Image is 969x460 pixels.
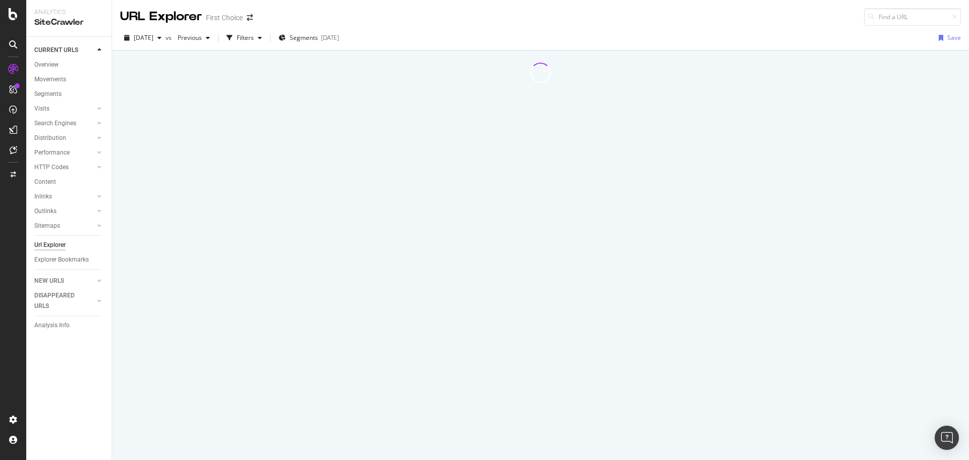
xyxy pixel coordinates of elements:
div: Analytics [34,8,103,17]
div: Outlinks [34,206,57,217]
button: Previous [174,30,214,46]
a: Content [34,177,104,187]
a: Visits [34,104,94,114]
div: CURRENT URLS [34,45,78,56]
div: Open Intercom Messenger [935,426,959,450]
a: Overview [34,60,104,70]
span: Previous [174,33,202,42]
a: Sitemaps [34,221,94,231]
div: First Choice [206,13,243,23]
a: Distribution [34,133,94,143]
span: Segments [290,33,318,42]
a: Segments [34,89,104,99]
div: Analysis Info [34,320,70,331]
div: Filters [237,33,254,42]
a: Analysis Info [34,320,104,331]
button: [DATE] [120,30,166,46]
span: 2025 Sep. 10th [134,33,153,42]
input: Find a URL [864,8,961,26]
a: Url Explorer [34,240,104,250]
div: Save [947,33,961,42]
a: Movements [34,74,104,85]
a: Outlinks [34,206,94,217]
div: HTTP Codes [34,162,69,173]
button: Segments[DATE] [275,30,343,46]
div: Performance [34,147,70,158]
div: SiteCrawler [34,17,103,28]
div: Inlinks [34,191,52,202]
div: Sitemaps [34,221,60,231]
span: vs [166,33,174,42]
a: DISAPPEARED URLS [34,290,94,312]
a: NEW URLS [34,276,94,286]
div: Segments [34,89,62,99]
div: Distribution [34,133,66,143]
a: HTTP Codes [34,162,94,173]
div: Visits [34,104,49,114]
button: Save [935,30,961,46]
a: CURRENT URLS [34,45,94,56]
div: Explorer Bookmarks [34,254,89,265]
button: Filters [223,30,266,46]
div: Search Engines [34,118,76,129]
div: URL Explorer [120,8,202,25]
div: NEW URLS [34,276,64,286]
div: Content [34,177,56,187]
div: arrow-right-arrow-left [247,14,253,21]
a: Search Engines [34,118,94,129]
a: Explorer Bookmarks [34,254,104,265]
div: Url Explorer [34,240,66,250]
div: Movements [34,74,66,85]
div: [DATE] [321,33,339,42]
a: Inlinks [34,191,94,202]
a: Performance [34,147,94,158]
div: DISAPPEARED URLS [34,290,85,312]
div: Overview [34,60,59,70]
